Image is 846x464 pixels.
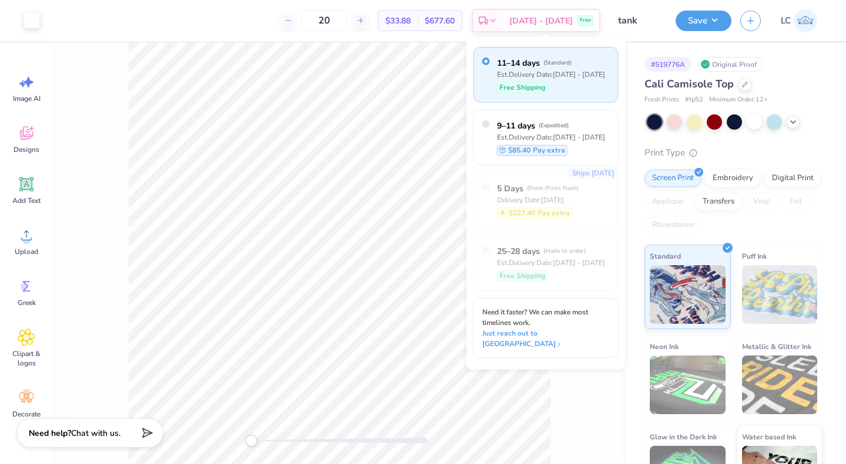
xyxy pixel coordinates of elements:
[15,247,38,256] span: Upload
[543,247,586,255] span: ( Made to order )
[644,95,679,105] span: Fresh Prints
[71,428,120,439] span: Chat with us.
[705,170,761,187] div: Embroidery
[539,121,569,130] span: ( Expedited )
[644,146,822,160] div: Print Type
[482,328,610,349] span: Just reach out to [GEOGRAPHIC_DATA]
[742,355,818,414] img: Metallic & Glitter Ink
[764,170,821,187] div: Digital Print
[18,298,36,307] span: Greek
[650,250,681,262] span: Standard
[385,15,411,27] span: $33.88
[509,208,535,218] span: $227.40
[497,208,572,219] div: Pay extra
[644,57,691,72] div: # 519776A
[695,193,742,211] div: Transfers
[497,132,605,143] div: Est. Delivery Date: [DATE] - [DATE]
[685,95,703,105] span: # fp52
[781,14,791,28] span: LC
[497,195,579,205] div: Delivery Date: [DATE]
[650,340,679,353] span: Neon Ink
[644,77,734,91] span: Cali Camisole Top
[497,258,605,268] div: Est. Delivery Date: [DATE] - [DATE]
[497,120,535,132] span: 9–11 days
[12,196,41,205] span: Add Text
[609,9,667,32] input: Untitled Design
[742,431,796,443] span: Water based Ink
[746,193,778,211] div: Vinyl
[497,182,523,195] span: 5 Days
[543,59,572,67] span: ( Standard )
[742,250,767,262] span: Puff Ink
[580,16,591,25] span: Free
[775,9,822,32] a: LC
[644,193,691,211] div: Applique
[742,265,818,324] img: Puff Ink
[246,435,257,446] div: Accessibility label
[482,307,588,327] span: Need it faster? We can make most timelines work.
[497,245,540,258] span: 25–28 days
[301,10,347,31] input: – –
[742,340,811,353] span: Metallic & Glitter Ink
[527,184,579,192] span: ( Fresh Prints Flash )
[650,355,726,414] img: Neon Ink
[650,265,726,324] img: Standard
[644,170,701,187] div: Screen Print
[508,145,531,155] span: $85.40
[425,15,455,27] span: $677.60
[709,95,768,105] span: Minimum Order: 12 +
[650,431,717,443] span: Glow in the Dark Ink
[497,145,568,156] div: Pay extra
[14,145,39,154] span: Designs
[7,349,46,368] span: Clipart & logos
[497,57,540,69] span: 11–14 days
[794,9,817,32] img: Lucy Coughlon
[13,94,41,103] span: Image AI
[509,15,573,27] span: [DATE] - [DATE]
[499,82,545,93] span: Free Shipping
[497,69,605,80] div: Est. Delivery Date: [DATE] - [DATE]
[29,428,71,439] strong: Need help?
[644,216,701,234] div: Rhinestones
[782,193,810,211] div: Foil
[676,11,731,31] button: Save
[12,409,41,419] span: Decorate
[697,57,763,72] div: Original Proof
[499,270,545,281] span: Free Shipping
